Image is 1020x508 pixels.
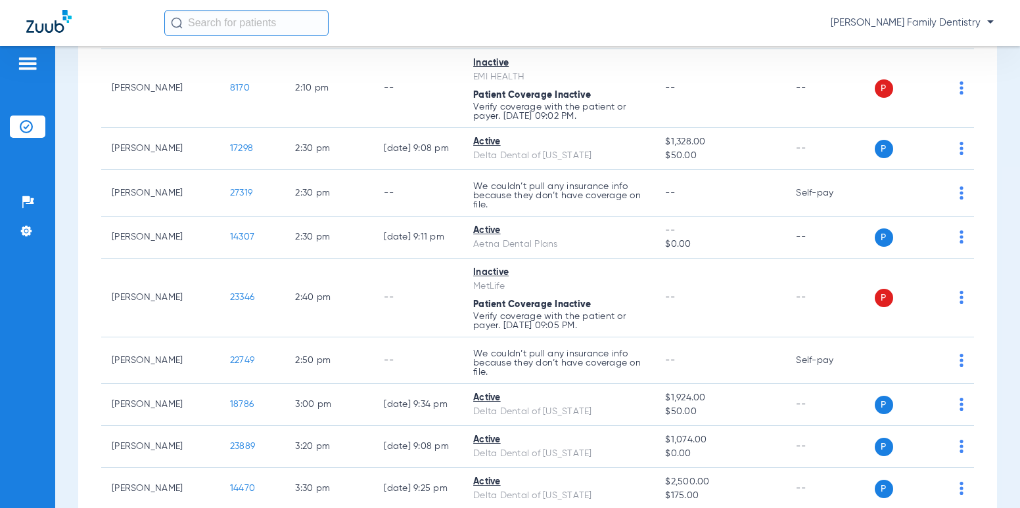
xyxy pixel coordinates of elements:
[26,10,72,33] img: Zuub Logo
[373,259,463,337] td: --
[875,438,893,456] span: P
[473,489,644,503] div: Delta Dental of [US_STATE]
[665,83,675,93] span: --
[230,293,254,302] span: 23346
[665,405,775,419] span: $50.00
[285,337,373,384] td: 2:50 PM
[665,293,675,302] span: --
[473,312,644,330] p: Verify coverage with the patient or payer. [DATE] 09:05 PM.
[665,433,775,447] span: $1,074.00
[101,170,220,217] td: [PERSON_NAME]
[665,238,775,251] span: $0.00
[473,91,591,100] span: Patient Coverage Inactive
[960,291,963,304] img: group-dot-blue.svg
[875,396,893,414] span: P
[960,186,963,200] img: group-dot-blue.svg
[285,170,373,217] td: 2:30 PM
[101,217,220,259] td: [PERSON_NAME]
[230,144,253,153] span: 17298
[785,384,874,426] td: --
[665,475,775,489] span: $2,500.00
[875,228,893,247] span: P
[101,384,220,426] td: [PERSON_NAME]
[665,149,775,163] span: $50.00
[285,49,373,128] td: 2:10 PM
[785,259,874,337] td: --
[473,391,644,405] div: Active
[373,170,463,217] td: --
[785,49,874,128] td: --
[473,56,644,70] div: Inactive
[785,170,874,217] td: Self-pay
[373,337,463,384] td: --
[373,49,463,128] td: --
[473,70,644,84] div: EMI HEALTH
[285,259,373,337] td: 2:40 PM
[171,17,183,29] img: Search Icon
[473,135,644,149] div: Active
[473,224,644,238] div: Active
[875,79,893,98] span: P
[285,217,373,259] td: 2:30 PM
[230,400,254,409] span: 18786
[831,16,994,30] span: [PERSON_NAME] Family Dentistry
[101,128,220,170] td: [PERSON_NAME]
[473,433,644,447] div: Active
[230,484,255,493] span: 14470
[230,442,255,451] span: 23889
[373,217,463,259] td: [DATE] 9:11 PM
[785,128,874,170] td: --
[17,56,38,72] img: hamburger-icon
[960,230,963,243] img: group-dot-blue.svg
[230,356,254,365] span: 22749
[665,447,775,461] span: $0.00
[473,266,644,280] div: Inactive
[101,426,220,468] td: [PERSON_NAME]
[101,49,220,128] td: [PERSON_NAME]
[665,391,775,405] span: $1,924.00
[101,337,220,384] td: [PERSON_NAME]
[473,349,644,377] p: We couldn’t pull any insurance info because they don’t have coverage on file.
[960,354,963,367] img: group-dot-blue.svg
[785,217,874,259] td: --
[665,224,775,238] span: --
[960,440,963,453] img: group-dot-blue.svg
[875,140,893,158] span: P
[230,83,250,93] span: 8170
[473,280,644,293] div: MetLife
[230,232,254,242] span: 14307
[230,188,252,198] span: 27319
[473,447,644,461] div: Delta Dental of [US_STATE]
[473,405,644,419] div: Delta Dental of [US_STATE]
[960,398,963,411] img: group-dot-blue.svg
[473,300,591,309] span: Patient Coverage Inactive
[665,356,675,365] span: --
[285,128,373,170] td: 2:30 PM
[960,142,963,155] img: group-dot-blue.svg
[473,102,644,121] p: Verify coverage with the patient or payer. [DATE] 09:02 PM.
[373,128,463,170] td: [DATE] 9:08 PM
[875,289,893,307] span: P
[101,259,220,337] td: [PERSON_NAME]
[285,384,373,426] td: 3:00 PM
[785,426,874,468] td: --
[473,182,644,209] p: We couldn’t pull any insurance info because they don’t have coverage on file.
[960,81,963,95] img: group-dot-blue.svg
[875,480,893,498] span: P
[665,489,775,503] span: $175.00
[285,426,373,468] td: 3:20 PM
[373,384,463,426] td: [DATE] 9:34 PM
[473,149,644,163] div: Delta Dental of [US_STATE]
[164,10,329,36] input: Search for patients
[665,188,675,198] span: --
[373,426,463,468] td: [DATE] 9:08 PM
[960,482,963,495] img: group-dot-blue.svg
[785,337,874,384] td: Self-pay
[473,238,644,251] div: Aetna Dental Plans
[473,475,644,489] div: Active
[665,135,775,149] span: $1,328.00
